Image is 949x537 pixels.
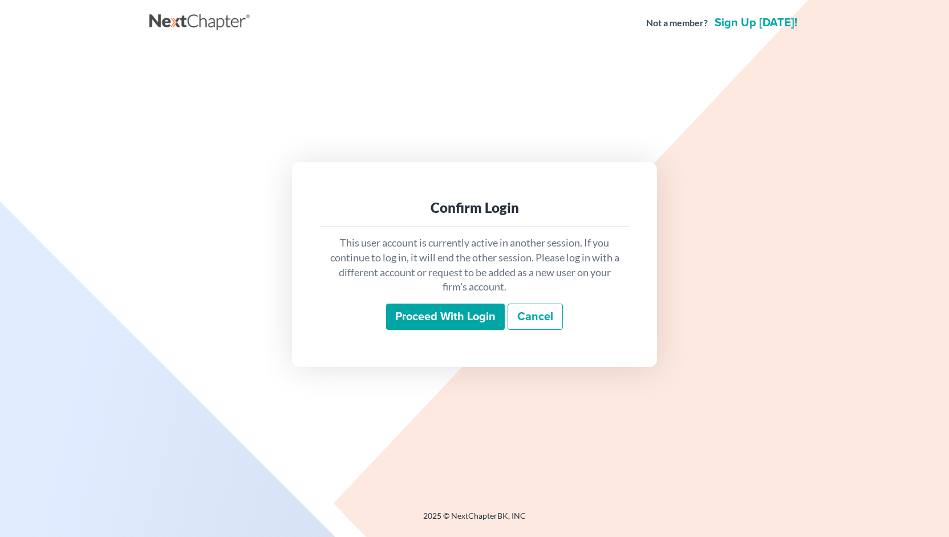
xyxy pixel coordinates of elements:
[508,304,563,330] a: Cancel
[646,17,708,30] strong: Not a member?
[712,17,800,29] a: Sign up [DATE]!
[386,304,505,330] input: Proceed with login
[328,199,620,217] div: Confirm Login
[328,236,620,294] p: This user account is currently active in another session. If you continue to log in, it will end ...
[149,510,800,531] div: 2025 © NextChapterBK, INC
